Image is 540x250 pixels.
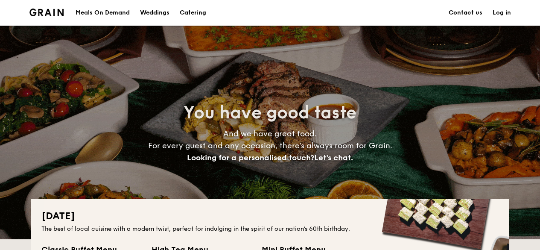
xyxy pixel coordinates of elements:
[29,9,64,16] img: Grain
[41,225,499,233] div: The best of local cuisine with a modern twist, perfect for indulging in the spirit of our nation’...
[41,209,499,223] h2: [DATE]
[148,129,392,162] span: And we have great food. For every guest and any occasion, there’s always room for Grain.
[187,153,314,162] span: Looking for a personalised touch?
[314,153,353,162] span: Let's chat.
[184,103,356,123] span: You have good taste
[29,9,64,16] a: Logotype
